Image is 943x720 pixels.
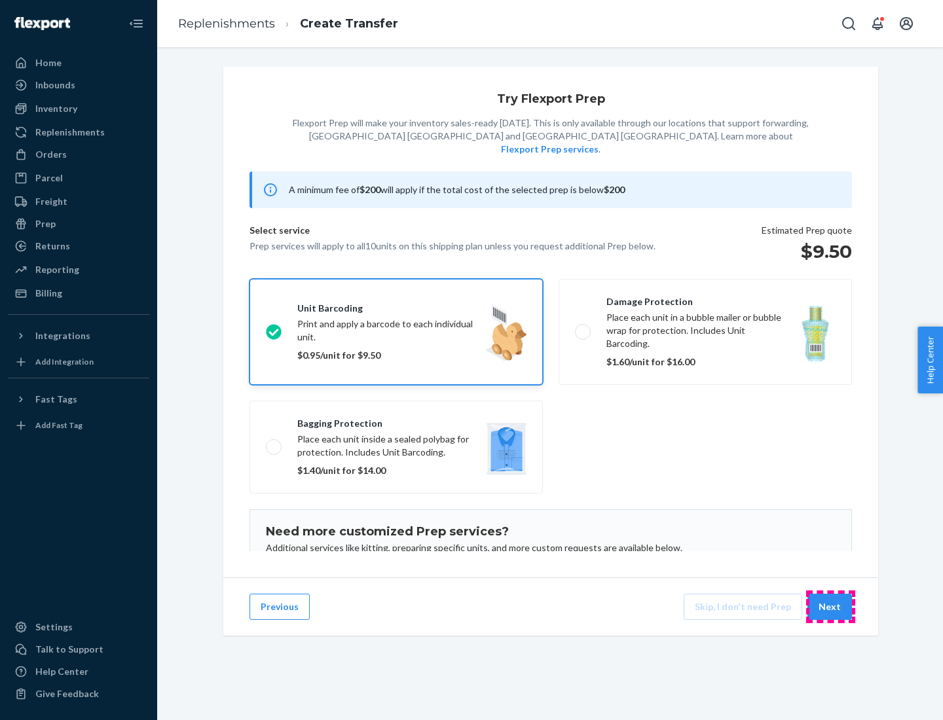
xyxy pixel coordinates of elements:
a: Parcel [8,168,149,189]
a: Returns [8,236,149,257]
div: Home [35,56,62,69]
div: Replenishments [35,126,105,139]
a: Settings [8,617,149,638]
button: Flexport Prep services [501,143,599,156]
button: Help Center [917,327,943,393]
button: Close Navigation [123,10,149,37]
button: Previous [250,594,310,620]
a: Prep [8,213,149,234]
h1: Need more customized Prep services? [266,526,836,539]
div: Add Integration [35,356,94,367]
button: Integrations [8,325,149,346]
div: Integrations [35,329,90,342]
a: Replenishments [178,16,275,31]
div: Inventory [35,102,77,115]
a: Reporting [8,259,149,280]
p: Flexport Prep will make your inventory sales-ready [DATE]. This is only available through our loc... [293,117,809,156]
a: Orders [8,144,149,165]
button: Open notifications [864,10,891,37]
a: Home [8,52,149,73]
p: Estimated Prep quote [762,224,852,237]
div: Reporting [35,263,79,276]
div: Fast Tags [35,393,77,406]
a: Help Center [8,661,149,682]
div: Billing [35,287,62,300]
p: Select service [250,224,656,240]
a: Billing [8,283,149,304]
button: Skip, I don't need Prep [684,594,802,620]
p: Additional services like kitting, preparing specific units, and more custom requests are availabl... [266,541,836,554]
ol: breadcrumbs [168,5,409,43]
a: Freight [8,191,149,212]
div: Parcel [35,171,63,185]
b: $200 [360,184,380,195]
a: Add Fast Tag [8,415,149,436]
div: Help Center [35,665,88,678]
a: Inbounds [8,75,149,96]
b: $200 [604,184,625,195]
button: Open account menu [893,10,919,37]
button: Open Search Box [836,10,862,37]
a: Replenishments [8,122,149,143]
div: Prep [35,217,56,230]
div: Add Fast Tag [35,420,83,431]
div: Give Feedback [35,687,99,700]
a: Create Transfer [300,16,398,31]
img: Flexport logo [14,17,70,30]
div: Inbounds [35,79,75,92]
a: Talk to Support [8,639,149,660]
button: Fast Tags [8,389,149,410]
a: Inventory [8,98,149,119]
button: Give Feedback [8,683,149,704]
div: Freight [35,195,67,208]
div: Orders [35,148,67,161]
div: Returns [35,240,70,253]
span: A minimum fee of will apply if the total cost of the selected prep is below [289,184,625,195]
h1: $9.50 [762,240,852,263]
a: Add Integration [8,351,149,372]
p: Prep services will apply to all 10 units on this shipping plan unless you request additional Prep... [250,240,656,253]
div: Settings [35,621,73,634]
div: Talk to Support [35,643,103,656]
button: Next [807,594,852,620]
h1: Try Flexport Prep [497,93,605,106]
